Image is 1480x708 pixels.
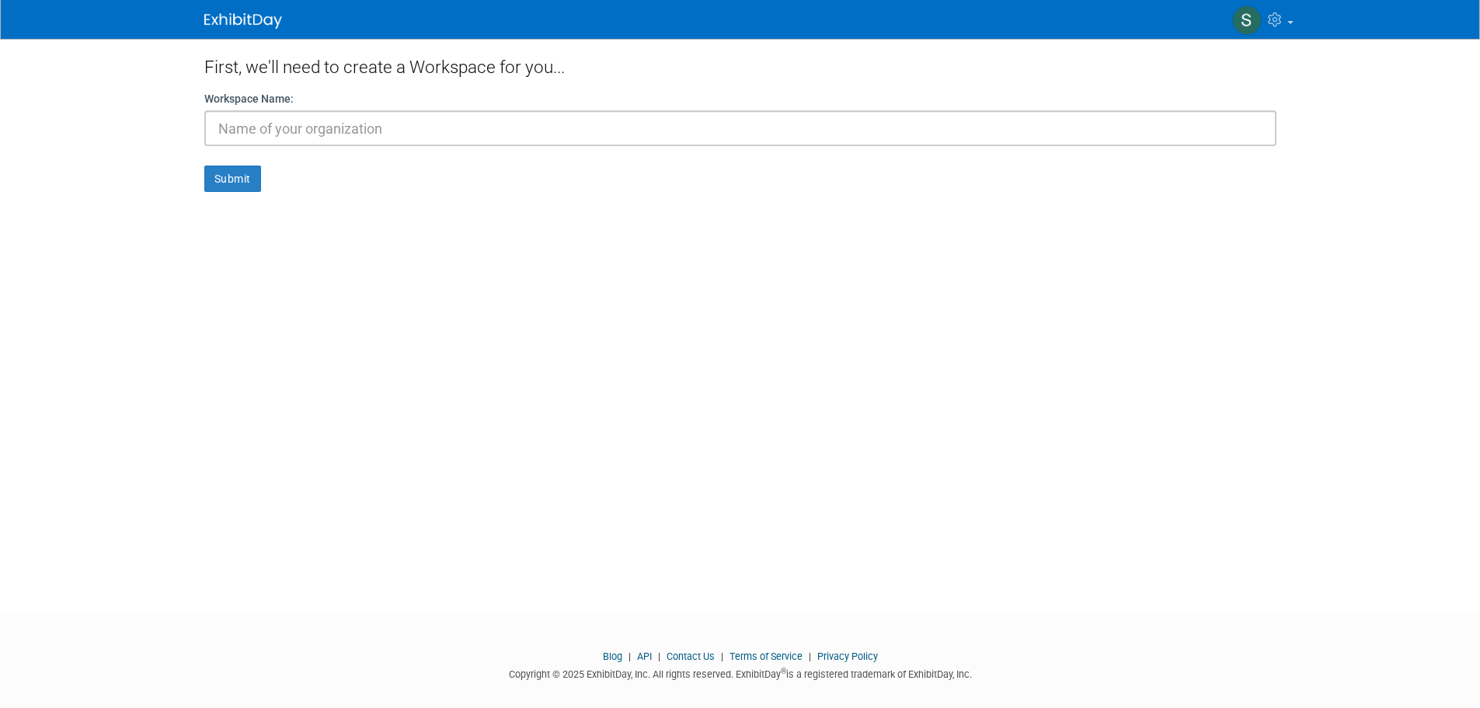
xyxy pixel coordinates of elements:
span: | [805,650,815,662]
span: | [717,650,727,662]
a: API [637,650,652,662]
div: First, we'll need to create a Workspace for you... [204,39,1276,91]
input: Name of your organization [204,110,1276,146]
img: ExhibitDay [204,13,282,29]
a: Terms of Service [730,650,803,662]
span: | [625,650,635,662]
a: Blog [603,650,622,662]
img: Scott Little [1232,5,1262,35]
sup: ® [781,667,786,675]
label: Workspace Name: [204,91,294,106]
span: | [654,650,664,662]
a: Contact Us [667,650,715,662]
a: Privacy Policy [817,650,878,662]
button: Submit [204,166,261,192]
